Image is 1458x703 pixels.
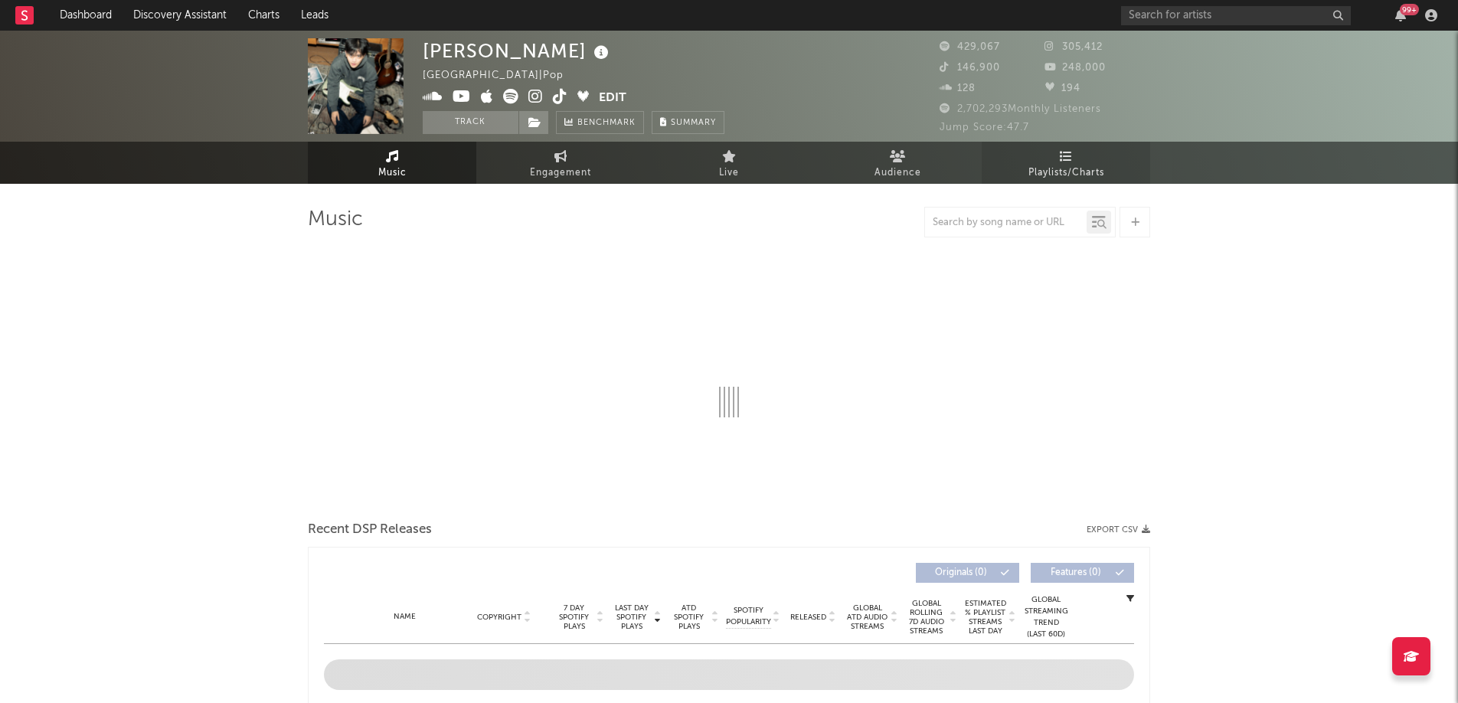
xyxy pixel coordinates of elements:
[916,563,1019,583] button: Originals(0)
[1045,42,1103,52] span: 305,412
[726,605,771,628] span: Spotify Popularity
[1031,563,1134,583] button: Features(0)
[940,123,1029,132] span: Jump Score: 47.7
[1121,6,1351,25] input: Search for artists
[964,599,1006,636] span: Estimated % Playlist Streams Last Day
[1400,4,1419,15] div: 99 +
[530,164,591,182] span: Engagement
[1028,164,1104,182] span: Playlists/Charts
[423,38,613,64] div: [PERSON_NAME]
[355,611,455,623] div: Name
[940,42,1000,52] span: 429,067
[813,142,982,184] a: Audience
[599,89,626,108] button: Edit
[982,142,1150,184] a: Playlists/Charts
[940,104,1101,114] span: 2,702,293 Monthly Listeners
[308,142,476,184] a: Music
[671,119,716,127] span: Summary
[905,599,947,636] span: Global Rolling 7D Audio Streams
[476,142,645,184] a: Engagement
[554,603,594,631] span: 7 Day Spotify Plays
[1023,594,1069,640] div: Global Streaming Trend (Last 60D)
[645,142,813,184] a: Live
[477,613,521,622] span: Copyright
[846,603,888,631] span: Global ATD Audio Streams
[719,164,739,182] span: Live
[669,603,709,631] span: ATD Spotify Plays
[1045,63,1107,73] span: 248,000
[1041,568,1111,577] span: Features ( 0 )
[378,164,407,182] span: Music
[611,603,652,631] span: Last Day Spotify Plays
[556,111,644,134] a: Benchmark
[308,521,432,539] span: Recent DSP Releases
[940,63,1000,73] span: 146,900
[790,613,826,622] span: Released
[423,111,518,134] button: Track
[1087,525,1150,535] button: Export CSV
[1045,83,1081,93] span: 194
[874,164,921,182] span: Audience
[577,114,636,132] span: Benchmark
[925,217,1087,229] input: Search by song name or URL
[1395,9,1406,21] button: 99+
[940,83,976,93] span: 128
[423,67,581,85] div: [GEOGRAPHIC_DATA] | Pop
[926,568,996,577] span: Originals ( 0 )
[652,111,724,134] button: Summary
